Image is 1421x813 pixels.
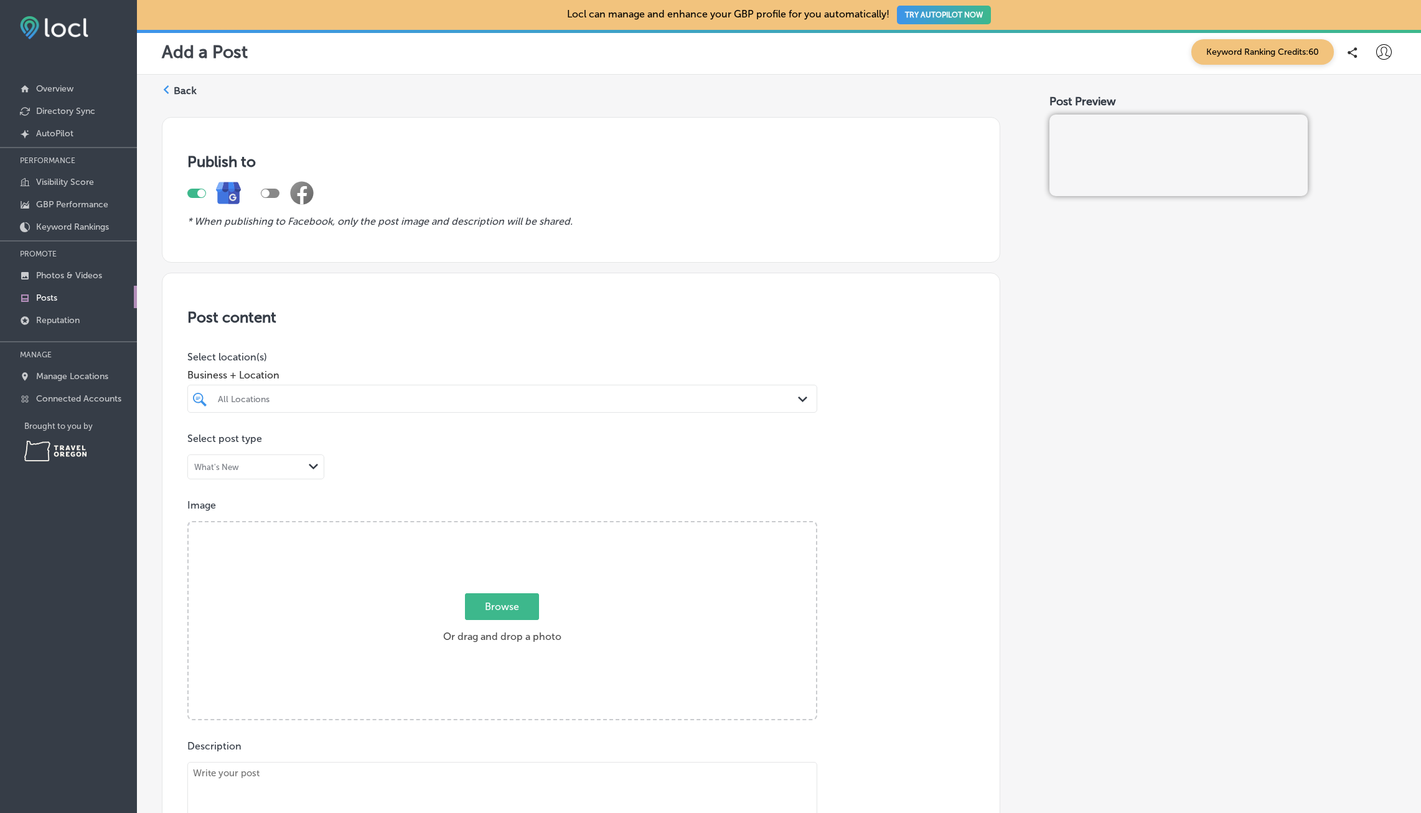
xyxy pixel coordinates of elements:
[36,293,57,303] p: Posts
[24,421,137,431] p: Brought to you by
[187,351,817,363] p: Select location(s)
[187,433,975,444] p: Select post type
[174,84,197,98] label: Back
[36,83,73,94] p: Overview
[218,393,799,404] div: All Locations
[465,593,539,620] span: Browse
[24,441,87,461] img: Travel Oregon
[36,177,94,187] p: Visibility Score
[36,315,80,326] p: Reputation
[36,199,108,210] p: GBP Performance
[36,393,121,404] p: Connected Accounts
[1191,39,1334,65] span: Keyword Ranking Credits: 60
[194,463,239,472] div: What's New
[187,369,817,381] span: Business + Location
[187,153,975,171] h3: Publish to
[36,371,108,382] p: Manage Locations
[438,594,566,649] label: Or drag and drop a photo
[20,16,88,39] img: fda3e92497d09a02dc62c9cd864e3231.png
[36,128,73,139] p: AutoPilot
[1049,95,1396,108] div: Post Preview
[897,6,991,24] button: TRY AUTOPILOT NOW
[162,42,248,62] p: Add a Post
[36,270,102,281] p: Photos & Videos
[187,499,975,511] p: Image
[36,222,109,232] p: Keyword Rankings
[187,740,242,752] label: Description
[187,215,573,227] i: * When publishing to Facebook, only the post image and description will be shared.
[36,106,95,116] p: Directory Sync
[187,308,975,326] h3: Post content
